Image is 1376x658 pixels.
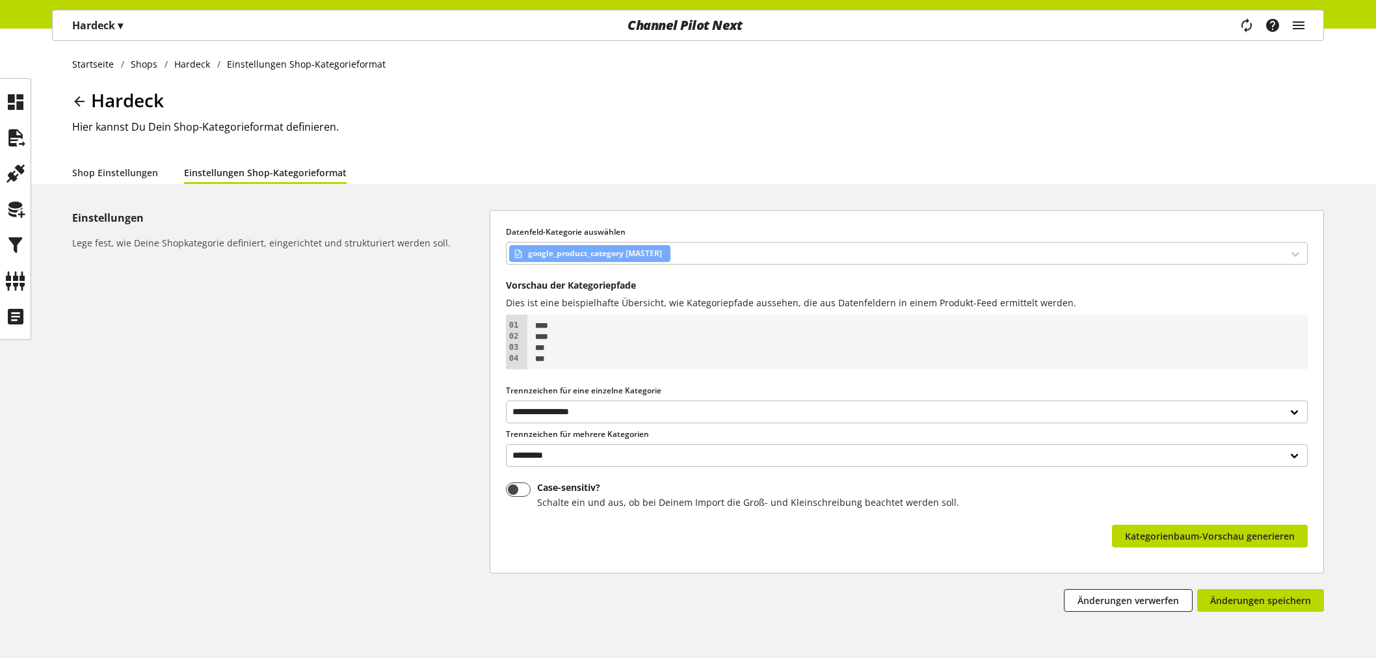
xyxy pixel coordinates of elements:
nav: main navigation [52,10,1324,41]
button: Kategorienbaum-Vorschau generieren [1112,525,1308,547]
a: Hardeck [168,57,217,71]
span: google_product_category [MASTER] [528,246,662,261]
span: Trennzeichen für mehrere Kategorien [506,428,649,440]
p: Vorschau der Kategoriepfade [506,280,1308,291]
p: Dies ist eine beispielhafte Übersicht, wie Kategoriepfade aussehen, die aus Datenfeldern in einem... [506,296,1308,309]
a: Startseite [72,57,121,71]
button: Änderungen verwerfen [1064,589,1193,612]
span: Kategorienbaum-Vorschau generieren [1125,529,1295,543]
div: Schalte ein und aus, ob bei Deinem Import die Groß- und Kleinschreibung beachtet werden soll. [537,495,959,509]
span: Änderungen verwerfen [1078,594,1179,607]
div: 04 [506,353,521,364]
div: Case-sensitiv? [537,482,959,493]
span: Hardeck [91,88,164,112]
p: Hardeck [72,18,123,33]
button: Änderungen speichern [1197,589,1324,612]
span: Änderungen speichern [1210,594,1311,607]
h6: Lege fest, wie Deine Shopkategorie definiert, eingerichtet und strukturiert werden soll. [72,236,484,250]
div: 02 [506,331,521,342]
h2: Hier kannst Du Dein Shop-Kategorieformat definieren. [72,119,1324,135]
div: 03 [506,342,521,353]
label: Datenfeld-Kategorie auswählen [506,226,1308,238]
a: Einstellungen Shop-Kategorieformat [184,166,347,179]
a: Shop Einstellungen [72,166,158,179]
a: Shops [124,57,165,71]
span: Trennzeichen für eine einzelne Kategorie [506,385,661,396]
h5: Einstellungen [72,210,484,226]
div: 01 [506,320,521,331]
span: ▾ [118,18,123,33]
span: Hardeck [174,57,210,71]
